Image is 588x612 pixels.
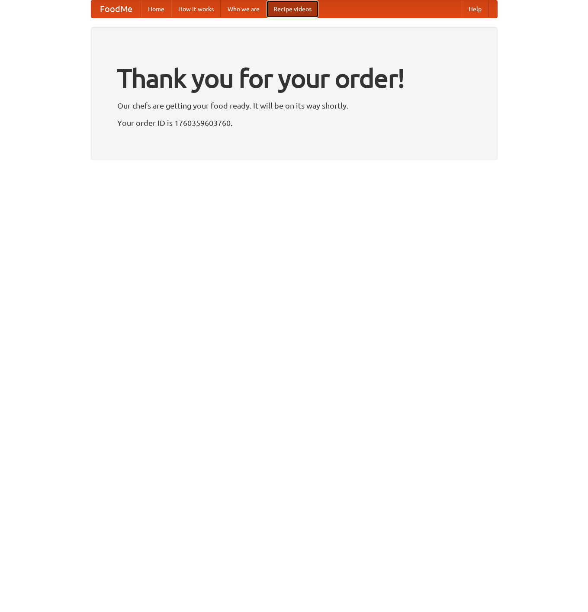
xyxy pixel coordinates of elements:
[117,116,471,129] p: Your order ID is 1760359603760.
[171,0,221,18] a: How it works
[462,0,488,18] a: Help
[91,0,141,18] a: FoodMe
[221,0,267,18] a: Who we are
[267,0,318,18] a: Recipe videos
[117,58,471,99] h1: Thank you for your order!
[141,0,171,18] a: Home
[117,99,471,112] p: Our chefs are getting your food ready. It will be on its way shortly.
